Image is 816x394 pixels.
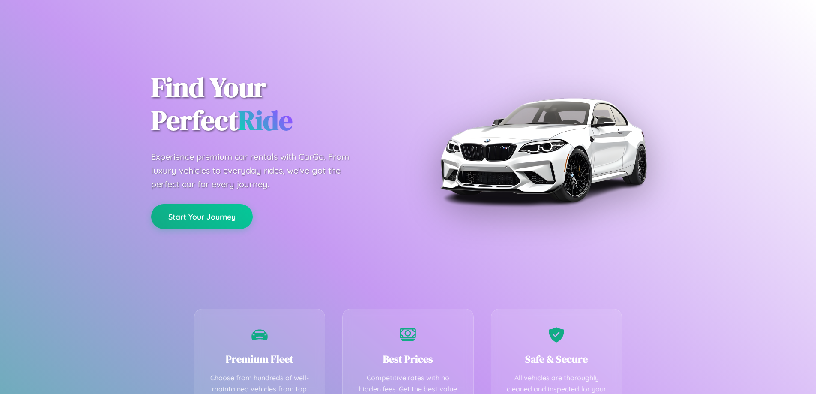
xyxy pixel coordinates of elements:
[151,150,365,191] p: Experience premium car rentals with CarGo. From luxury vehicles to everyday rides, we've got the ...
[436,43,650,257] img: Premium BMW car rental vehicle
[356,352,460,366] h3: Best Prices
[504,352,609,366] h3: Safe & Secure
[151,71,395,137] h1: Find Your Perfect
[151,204,253,229] button: Start Your Journey
[238,102,293,139] span: Ride
[207,352,312,366] h3: Premium Fleet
